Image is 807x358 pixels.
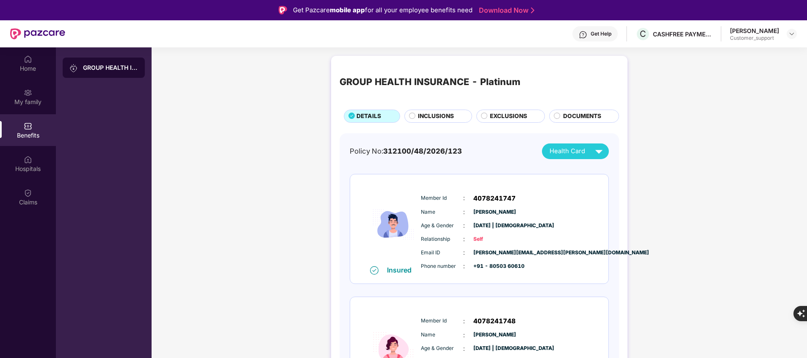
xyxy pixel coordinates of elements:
[350,146,462,157] div: Policy No:
[473,222,516,230] span: [DATE] | [DEMOGRAPHIC_DATA]
[531,6,534,15] img: Stroke
[421,344,463,352] span: Age & Gender
[473,249,516,257] span: [PERSON_NAME][EMAIL_ADDRESS][PERSON_NAME][DOMAIN_NAME]
[473,331,516,339] span: [PERSON_NAME]
[421,194,463,202] span: Member Id
[653,30,712,38] div: CASHFREE PAYMENTS INDIA PVT. LTD.
[279,6,287,14] img: Logo
[542,143,609,159] button: Health Card
[293,5,473,15] div: Get Pazcare for all your employee benefits need
[463,234,465,244] span: :
[421,331,463,339] span: Name
[579,30,587,39] img: svg+xml;base64,PHN2ZyBpZD0iSGVscC0zMngzMiIgeG1sbnM9Imh0dHA6Ly93d3cudzMub3JnLzIwMDAvc3ZnIiB3aWR0aD...
[490,112,527,121] span: EXCLUSIONS
[24,88,32,97] img: svg+xml;base64,PHN2ZyB3aWR0aD0iMjAiIGhlaWdodD0iMjAiIHZpZXdCb3g9IjAgMCAyMCAyMCIgZmlsbD0ibm9uZSIgeG...
[473,316,516,326] span: 4078241748
[563,112,601,121] span: DOCUMENTS
[383,147,462,155] span: 312100/48/2026/123
[421,317,463,325] span: Member Id
[473,344,516,352] span: [DATE] | [DEMOGRAPHIC_DATA]
[24,155,32,164] img: svg+xml;base64,PHN2ZyBpZD0iSG9zcGl0YWxzIiB4bWxucz0iaHR0cDovL3d3dy53My5vcmcvMjAwMC9zdmciIHdpZHRoPS...
[24,122,32,130] img: svg+xml;base64,PHN2ZyBpZD0iQmVuZWZpdHMiIHhtbG5zPSJodHRwOi8vd3d3LnczLm9yZy8yMDAwL3N2ZyIgd2lkdGg9Ij...
[370,266,379,275] img: svg+xml;base64,PHN2ZyB4bWxucz0iaHR0cDovL3d3dy53My5vcmcvMjAwMC9zdmciIHdpZHRoPSIxNiIgaGVpZ2h0PSIxNi...
[788,30,795,37] img: svg+xml;base64,PHN2ZyBpZD0iRHJvcGRvd24tMzJ4MzIiIHhtbG5zPSJodHRwOi8vd3d3LnczLm9yZy8yMDAwL3N2ZyIgd2...
[340,74,520,89] div: GROUP HEALTH INSURANCE - Platinum
[730,35,779,41] div: Customer_support
[330,6,365,14] strong: mobile app
[473,208,516,216] span: [PERSON_NAME]
[473,235,516,243] span: Self
[421,262,463,270] span: Phone number
[591,30,611,37] div: Get Help
[421,222,463,230] span: Age & Gender
[473,193,516,204] span: 4078241747
[730,27,779,35] div: [PERSON_NAME]
[357,112,381,121] span: DETAILS
[473,262,516,270] span: +91 - 80503 60610
[463,344,465,353] span: :
[421,208,463,216] span: Name
[83,63,138,72] div: GROUP HEALTH INSURANCE - Platinum
[368,183,419,265] img: icon
[479,6,532,15] a: Download Now
[10,28,65,39] img: New Pazcare Logo
[421,249,463,257] span: Email ID
[463,207,465,217] span: :
[418,112,454,121] span: INCLUSIONS
[387,266,417,274] div: Insured
[24,189,32,197] img: svg+xml;base64,PHN2ZyBpZD0iQ2xhaW0iIHhtbG5zPSJodHRwOi8vd3d3LnczLm9yZy8yMDAwL3N2ZyIgd2lkdGg9IjIwIi...
[421,235,463,243] span: Relationship
[463,317,465,326] span: :
[463,193,465,203] span: :
[463,248,465,257] span: :
[463,221,465,230] span: :
[640,29,646,39] span: C
[591,144,606,159] img: svg+xml;base64,PHN2ZyB4bWxucz0iaHR0cDovL3d3dy53My5vcmcvMjAwMC9zdmciIHZpZXdCb3g9IjAgMCAyNCAyNCIgd2...
[463,330,465,340] span: :
[69,64,78,72] img: svg+xml;base64,PHN2ZyB3aWR0aD0iMjAiIGhlaWdodD0iMjAiIHZpZXdCb3g9IjAgMCAyMCAyMCIgZmlsbD0ibm9uZSIgeG...
[550,146,585,156] span: Health Card
[24,55,32,63] img: svg+xml;base64,PHN2ZyBpZD0iSG9tZSIgeG1sbnM9Imh0dHA6Ly93d3cudzMub3JnLzIwMDAvc3ZnIiB3aWR0aD0iMjAiIG...
[463,262,465,271] span: :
